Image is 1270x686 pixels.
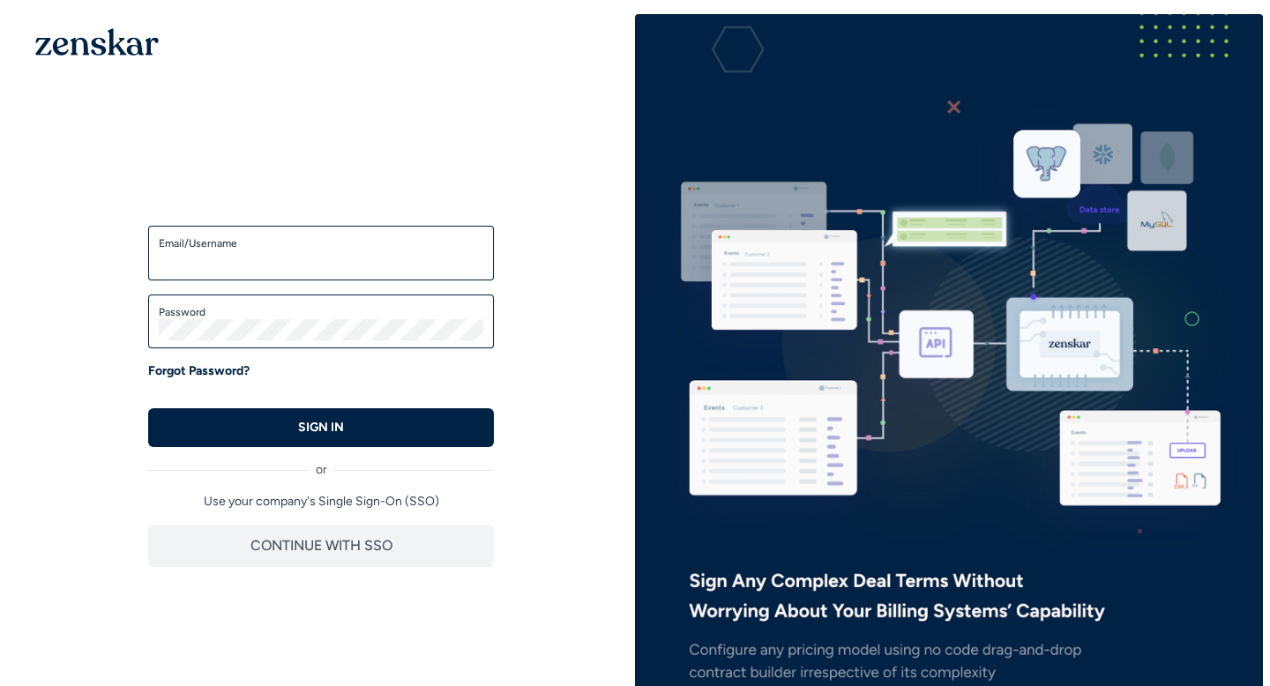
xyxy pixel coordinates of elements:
[148,493,494,511] p: Use your company's Single Sign-On (SSO)
[35,28,159,56] img: 1OGAJ2xQqyY4LXKgY66KYq0eOWRCkrZdAb3gUhuVAqdWPZE9SRJmCz+oDMSn4zDLXe31Ii730ItAGKgCKgCCgCikA4Av8PJUP...
[148,362,250,380] a: Forgot Password?
[148,447,494,479] div: or
[159,236,483,250] label: Email/Username
[148,525,494,567] button: CONTINUE WITH SSO
[148,408,494,447] button: SIGN IN
[159,305,483,319] label: Password
[298,419,344,436] p: SIGN IN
